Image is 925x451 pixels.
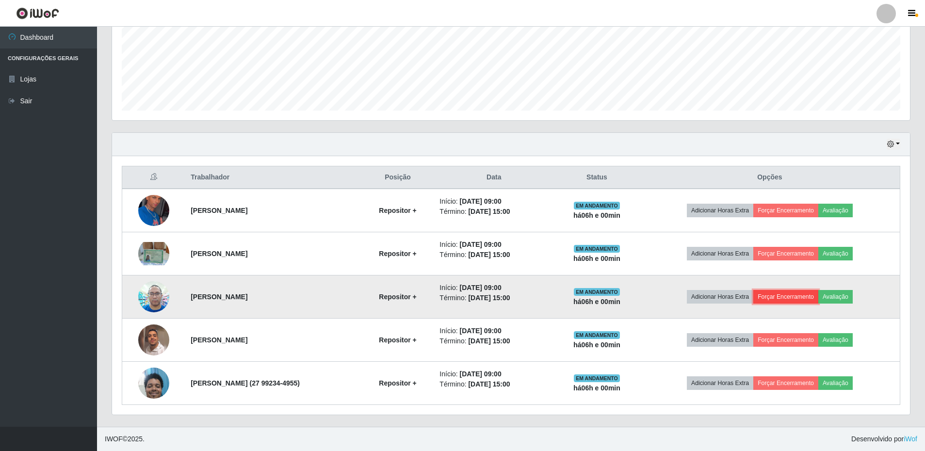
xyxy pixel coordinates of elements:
button: Adicionar Horas Extra [687,376,753,390]
span: EM ANDAMENTO [574,288,620,296]
button: Avaliação [818,376,853,390]
img: 1749817019401.jpeg [138,184,169,237]
strong: Repositor + [379,336,416,344]
button: Avaliação [818,333,853,347]
img: 1752581943955.jpeg [138,276,169,317]
strong: [PERSON_NAME] [191,293,247,301]
button: Adicionar Horas Extra [687,290,753,304]
strong: há 06 h e 00 min [573,255,620,262]
span: EM ANDAMENTO [574,245,620,253]
th: Data [434,166,554,189]
li: Término: [439,336,548,346]
time: [DATE] 09:00 [460,284,502,291]
button: Forçar Encerramento [753,204,818,217]
time: [DATE] 15:00 [468,251,510,258]
li: Início: [439,283,548,293]
strong: Repositor + [379,250,416,258]
img: 1753443650004.jpeg [138,324,169,355]
time: [DATE] 15:00 [468,208,510,215]
time: [DATE] 09:00 [460,327,502,335]
span: Desenvolvido por [851,434,917,444]
img: 1753733512120.jpeg [138,362,169,403]
strong: [PERSON_NAME] [191,336,247,344]
strong: Repositor + [379,293,416,301]
img: 1752013122469.jpeg [138,242,169,265]
button: Forçar Encerramento [753,333,818,347]
strong: [PERSON_NAME] [191,250,247,258]
img: CoreUI Logo [16,7,59,19]
span: IWOF [105,435,123,443]
li: Início: [439,240,548,250]
span: EM ANDAMENTO [574,202,620,209]
th: Posição [362,166,434,189]
time: [DATE] 09:00 [460,197,502,205]
th: Trabalhador [185,166,362,189]
strong: Repositor + [379,207,416,214]
button: Forçar Encerramento [753,247,818,260]
time: [DATE] 09:00 [460,370,502,378]
th: Status [554,166,640,189]
button: Adicionar Horas Extra [687,247,753,260]
li: Início: [439,196,548,207]
li: Término: [439,379,548,389]
time: [DATE] 15:00 [468,294,510,302]
button: Avaliação [818,204,853,217]
strong: há 06 h e 00 min [573,341,620,349]
time: [DATE] 15:00 [468,380,510,388]
button: Avaliação [818,247,853,260]
strong: Repositor + [379,379,416,387]
strong: há 06 h e 00 min [573,298,620,306]
button: Adicionar Horas Extra [687,204,753,217]
button: Forçar Encerramento [753,290,818,304]
strong: [PERSON_NAME] (27 99234-4955) [191,379,300,387]
time: [DATE] 09:00 [460,241,502,248]
li: Início: [439,369,548,379]
th: Opções [640,166,900,189]
a: iWof [904,435,917,443]
time: [DATE] 15:00 [468,337,510,345]
strong: há 06 h e 00 min [573,384,620,392]
span: EM ANDAMENTO [574,374,620,382]
button: Forçar Encerramento [753,376,818,390]
button: Adicionar Horas Extra [687,333,753,347]
li: Término: [439,207,548,217]
li: Término: [439,293,548,303]
button: Avaliação [818,290,853,304]
strong: [PERSON_NAME] [191,207,247,214]
li: Início: [439,326,548,336]
span: © 2025 . [105,434,145,444]
span: EM ANDAMENTO [574,331,620,339]
strong: há 06 h e 00 min [573,211,620,219]
li: Término: [439,250,548,260]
